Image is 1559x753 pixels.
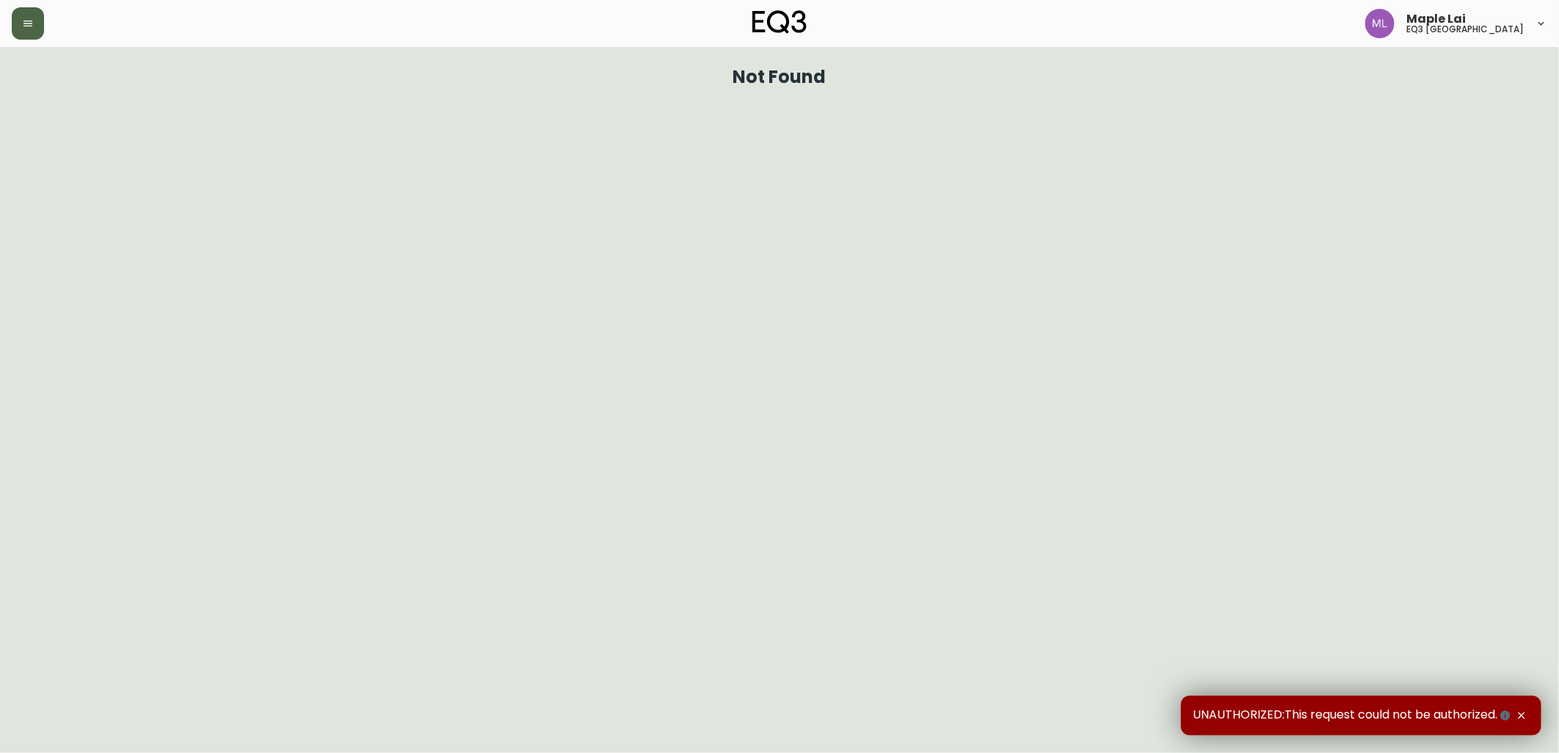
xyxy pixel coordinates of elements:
span: UNAUTHORIZED:This request could not be authorized. [1193,707,1513,724]
span: Maple Lai [1406,13,1466,25]
img: logo [752,10,807,34]
h5: eq3 [GEOGRAPHIC_DATA] [1406,25,1524,34]
img: 61e28cffcf8cc9f4e300d877dd684943 [1365,9,1395,38]
h1: Not Found [733,70,826,84]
